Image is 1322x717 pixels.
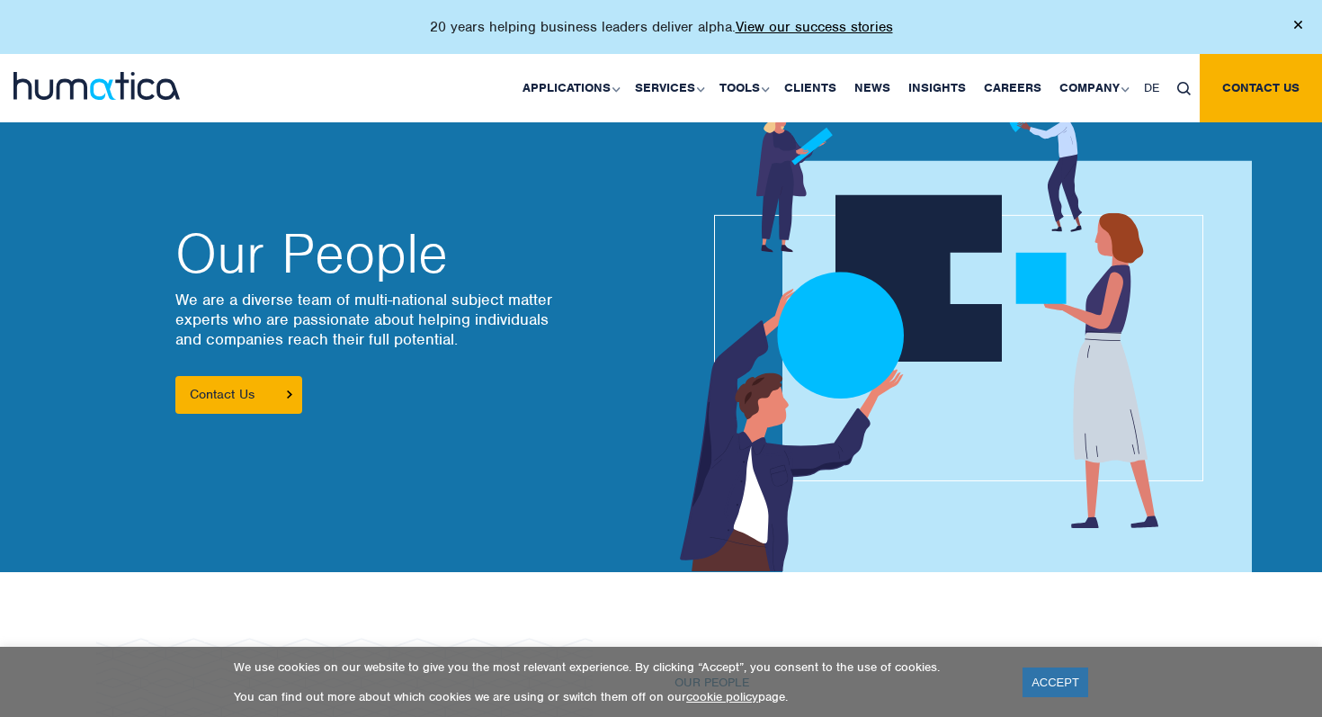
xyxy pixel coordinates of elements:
a: News [845,54,899,122]
a: View our success stories [736,18,893,36]
a: Applications [514,54,626,122]
p: We are a diverse team of multi-national subject matter experts who are passionate about helping i... [175,290,643,349]
span: DE [1144,80,1159,95]
a: Careers [975,54,1050,122]
a: Insights [899,54,975,122]
a: Contact Us [175,376,302,414]
h2: Our People [175,227,643,281]
a: Clients [775,54,845,122]
a: cookie policy [686,689,758,704]
a: Tools [710,54,775,122]
a: Contact us [1200,54,1322,122]
a: ACCEPT [1023,668,1088,697]
img: arrowicon [287,390,292,399]
a: DE [1135,54,1168,122]
p: 20 years helping business leaders deliver alpha. [430,18,893,36]
p: You can find out more about which cookies we are using or switch them off on our page. [234,689,1000,704]
img: about_banner1 [632,96,1252,572]
p: We use cookies on our website to give you the most relevant experience. By clicking “Accept”, you... [234,659,1000,675]
a: Services [626,54,710,122]
img: search_icon [1177,82,1191,95]
img: logo [13,72,180,100]
a: Company [1050,54,1135,122]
